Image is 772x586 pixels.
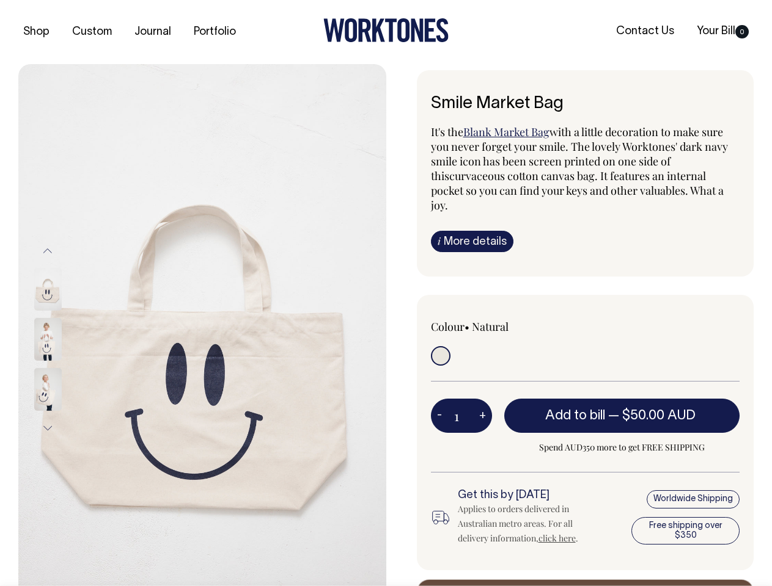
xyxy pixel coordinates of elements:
span: 0 [735,25,749,38]
span: i [438,234,441,247]
a: Shop [18,22,54,42]
span: • [465,319,469,334]
h6: Smile Market Bag [431,95,740,114]
span: Spend AUD350 more to get FREE SHIPPING [504,440,740,455]
button: Next [39,414,57,442]
a: Journal [130,22,176,42]
span: $50.00 AUD [622,410,696,422]
div: Applies to orders delivered in Australian metro areas. For all delivery information, . [458,502,599,546]
span: Add to bill [545,410,605,422]
a: Blank Market Bag [463,125,550,139]
button: Add to bill —$50.00 AUD [504,399,740,433]
p: It's the with a little decoration to make sure you never forget your smile. The lovely Worktones'... [431,125,740,212]
img: Smile Market Bag [34,368,62,411]
a: Contact Us [611,21,679,42]
a: Your Bill0 [692,21,754,42]
a: click here [539,532,576,544]
button: - [431,403,448,428]
span: — [608,410,699,422]
span: curvaceous cotton canvas bag. It features an internal pocket so you can find your keys and other ... [431,168,724,212]
a: iMore details [431,231,513,252]
a: Portfolio [189,22,241,42]
h6: Get this by [DATE] [458,490,599,502]
button: + [473,403,492,428]
label: Natural [472,319,509,334]
div: Colour [431,319,554,334]
a: Custom [67,22,117,42]
img: Smile Market Bag [34,318,62,361]
button: Previous [39,237,57,264]
img: Smile Market Bag [34,268,62,311]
